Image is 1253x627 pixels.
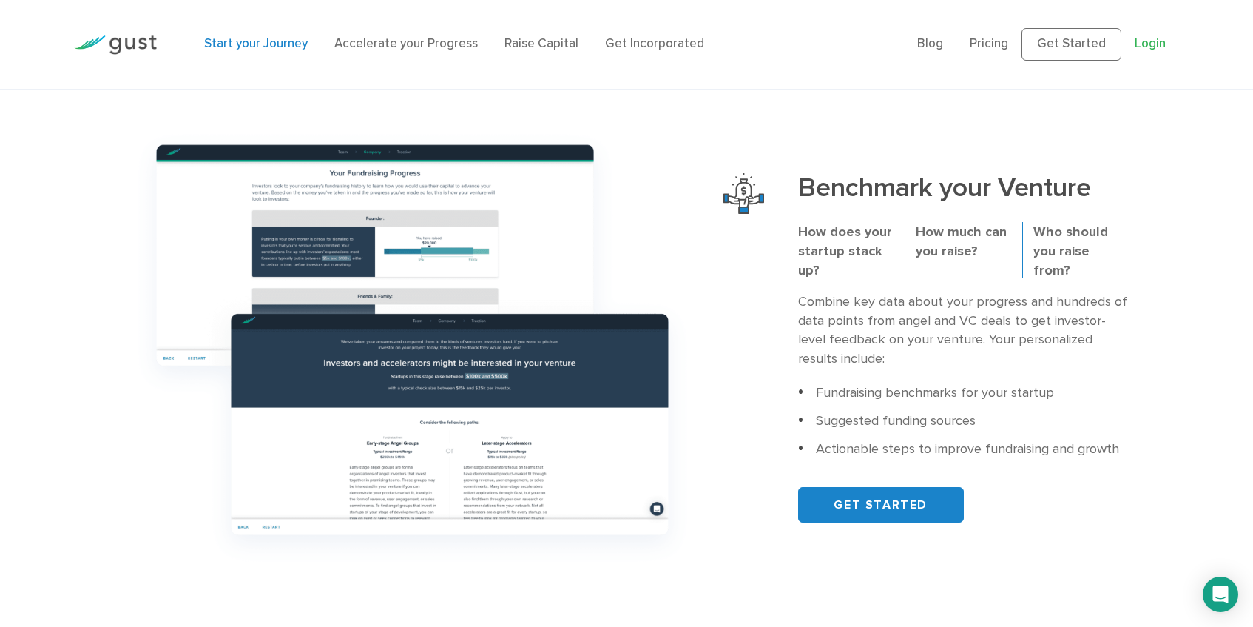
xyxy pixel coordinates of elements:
[1033,223,1129,281] p: Who should you raise from?
[1203,577,1238,612] div: Open Intercom Messenger
[334,36,478,51] a: Accelerate your Progress
[917,36,943,51] a: Blog
[723,173,764,214] img: Benchmark Your Venture
[798,440,1129,459] li: Actionable steps to improve fundraising and growth
[74,35,157,55] img: Gust Logo
[798,223,894,281] p: How does your startup stack up?
[970,36,1008,51] a: Pricing
[798,412,1129,431] li: Suggested funding sources
[504,36,578,51] a: Raise Capital
[916,223,1011,261] p: How much can you raise?
[605,36,704,51] a: Get Incorporated
[798,173,1129,212] h3: Benchmark your Venture
[204,36,308,51] a: Start your Journey
[798,487,964,523] a: GET STARTED
[1021,28,1121,61] a: Get Started
[798,383,1129,403] li: Fundraising benchmarks for your startup
[124,120,700,576] img: Group 1166
[798,292,1129,369] p: Combine key data about your progress and hundreds of data points from angel and VC deals to get i...
[1135,36,1166,51] a: Login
